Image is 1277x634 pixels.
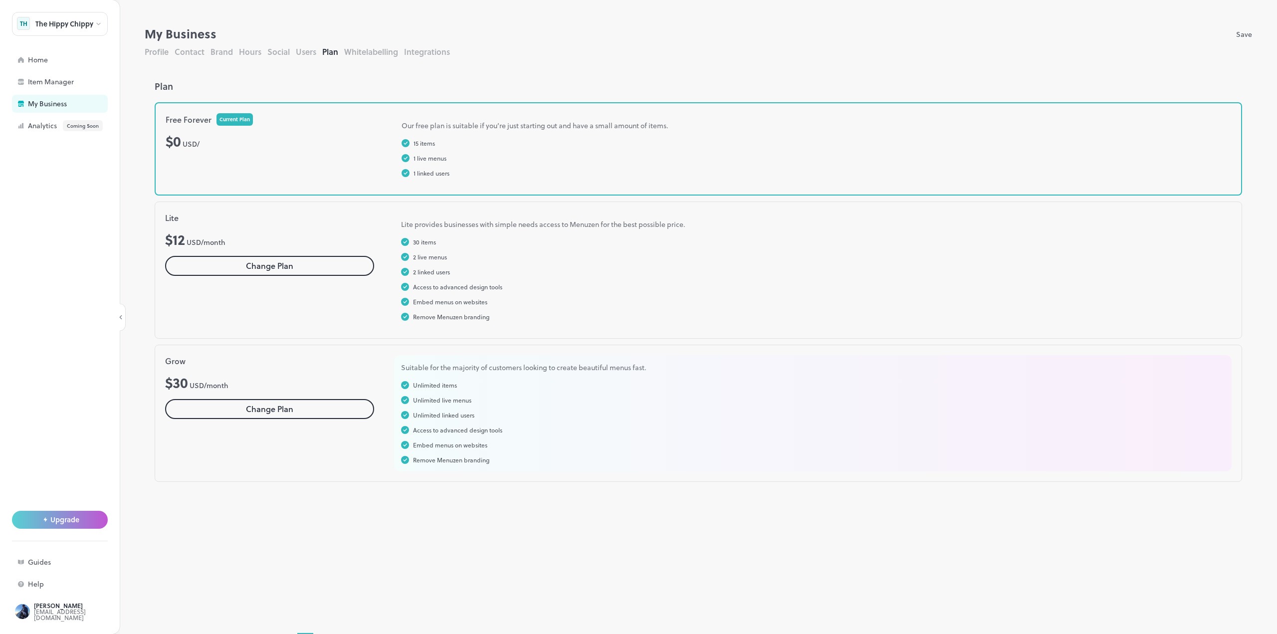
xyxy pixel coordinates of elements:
span: USD/ month [190,380,228,391]
div: Help [28,581,128,588]
div: Embed menus on websites [413,440,487,449]
div: Item Manager [28,78,128,85]
div: Unlimited items [413,381,457,390]
div: Access to advanced design tools [413,425,502,434]
div: Guides [28,559,128,566]
button: Save [1236,25,1252,43]
button: Whitelabelling [344,46,398,57]
div: Lite [165,212,179,224]
span: USD/ [183,139,200,149]
span: $ 12 [165,229,185,249]
div: Unlimited linked users [413,411,474,420]
div: Free Forever [166,114,212,126]
span: $ 0 [166,131,181,151]
div: 2 live menus [413,252,447,261]
button: Social [267,46,290,57]
div: TH [17,17,30,30]
button: Contact [175,46,205,57]
div: Unlimited live menus [413,396,471,405]
div: Plan [155,80,1242,92]
button: Brand [211,46,233,57]
div: My Business [28,100,128,107]
div: Remove Menuzen branding [413,312,489,321]
button: Hours [239,46,261,57]
div: 15 items [414,139,435,148]
div: Home [28,56,128,63]
span: Upgrade [50,516,79,524]
button: Users [296,46,316,57]
div: The Hippy Chippy [35,20,93,27]
div: Coming Soon [63,120,103,131]
div: 1 linked users [414,169,449,178]
img: ACg8ocJHNIxKezup2WG3z7yeL923Oqb_yCzuq77QxSUrDbKMpXTOAgr6=s96-c [15,604,30,619]
div: Suitable for the majority of customers looking to create beautiful menus fast. [401,362,1225,373]
div: Remove Menuzen branding [413,455,489,464]
span: USD/ month [187,237,225,247]
div: Embed menus on websites [413,297,487,306]
button: Profile [145,46,169,57]
div: Lite provides businesses with simple needs access to Menuzen for the best possible price. [401,219,1225,229]
button: Change Plan [165,399,374,419]
button: Change Plan [165,256,374,276]
button: Plan [322,46,338,57]
div: 1 live menus [414,154,446,163]
div: My Business [145,25,1236,43]
div: Grow [165,355,186,367]
div: Access to advanced design tools [413,282,502,291]
div: 2 linked users [413,267,450,276]
div: 30 items [413,237,436,246]
button: Integrations [404,46,450,57]
div: Analytics [28,120,128,131]
span: $ 30 [165,372,188,393]
div: Our free plan is suitable if you’re just starting out and have a small amount of items. [402,120,1224,131]
div: [EMAIL_ADDRESS][DOMAIN_NAME] [34,609,128,621]
div: [PERSON_NAME] [34,603,128,609]
div: Current Plan [216,113,253,126]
